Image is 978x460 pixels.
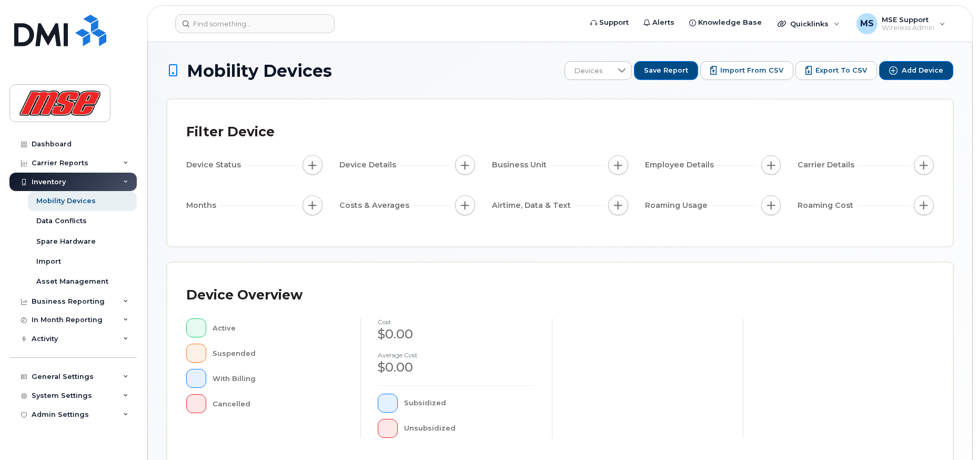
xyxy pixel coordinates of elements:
h4: cost [378,318,535,325]
span: Carrier Details [798,159,858,171]
div: Cancelled [213,394,344,413]
div: Suspended [213,344,344,363]
div: $0.00 [378,358,535,376]
span: Costs & Averages [339,200,412,211]
span: Export to CSV [815,66,867,75]
div: Unsubsidized [404,419,535,438]
div: Active [213,318,344,337]
span: Business Unit [492,159,550,171]
button: Add Device [879,61,953,80]
div: Filter Device [186,118,275,146]
span: Months [186,200,219,211]
span: Employee Details [645,159,717,171]
span: Add Device [902,66,943,75]
span: Roaming Cost [798,200,856,211]
span: Device Details [339,159,399,171]
button: Import from CSV [700,61,793,80]
span: Mobility Devices [187,62,332,80]
div: With Billing [213,369,344,388]
span: Save Report [644,66,688,75]
div: Subsidized [404,394,535,413]
button: Export to CSV [795,61,877,80]
div: Device Overview [186,282,303,309]
span: Devices [565,62,612,81]
span: Device Status [186,159,244,171]
span: Roaming Usage [645,200,711,211]
span: Airtime, Data & Text [492,200,574,211]
h4: Average cost [378,352,535,358]
div: $0.00 [378,325,535,343]
button: Save Report [634,61,698,80]
span: Import from CSV [720,66,783,75]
